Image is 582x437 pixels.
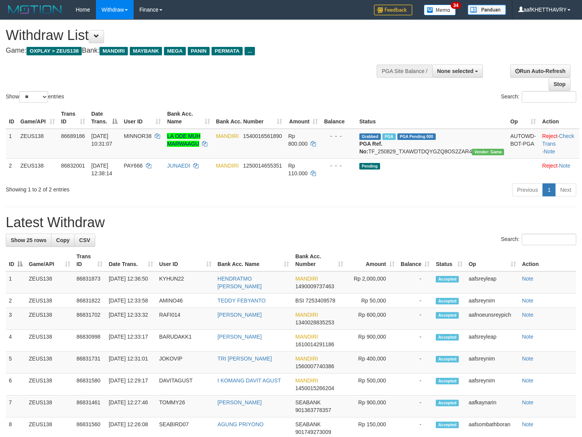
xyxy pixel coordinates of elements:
span: ... [245,47,255,55]
td: 86831731 [73,352,106,374]
td: Rp 400,000 [346,352,397,374]
span: Copy 1450015266204 to clipboard [295,385,334,391]
td: [DATE] 12:36:50 [106,271,156,294]
div: PGA Site Balance / [377,65,432,78]
th: Trans ID: activate to sort column ascending [58,107,88,129]
span: MAYBANK [130,47,162,55]
td: 86831873 [73,271,106,294]
span: PERMATA [212,47,243,55]
td: 86831702 [73,308,106,330]
a: Note [522,297,534,304]
span: MANDIRI [295,377,318,384]
span: MANDIRI [216,163,239,169]
td: [DATE] 12:33:17 [106,330,156,352]
span: MANDIRI [216,133,239,139]
span: MANDIRI [295,312,318,318]
td: aafsreyleap [466,271,519,294]
a: Note [544,148,555,155]
span: Accepted [436,356,459,362]
td: [DATE] 12:33:32 [106,308,156,330]
td: 86831822 [73,294,106,308]
span: Vendor URL: https://trx31.1velocity.biz [472,149,504,155]
td: ZEUS138 [26,374,73,395]
span: Accepted [436,422,459,428]
a: Note [522,399,534,405]
label: Show entries [6,91,64,103]
span: 86689186 [61,133,85,139]
th: ID [6,107,17,129]
img: panduan.png [468,5,506,15]
a: CSV [74,234,95,247]
span: MANDIRI [295,276,318,282]
a: Note [559,163,570,169]
th: Bank Acc. Number: activate to sort column ascending [292,249,346,271]
a: AGUNG PRIYONO [218,421,264,427]
th: Bank Acc. Name: activate to sort column ascending [164,107,213,129]
td: DAVITAGUST [156,374,215,395]
td: - [398,330,433,352]
td: 4 [6,330,26,352]
a: JUNAEDI [167,163,190,169]
td: ZEUS138 [26,395,73,417]
span: Copy 901363778357 to clipboard [295,407,331,413]
a: [PERSON_NAME] [218,312,262,318]
span: PAY666 [124,163,142,169]
th: Amount: activate to sort column ascending [285,107,321,129]
td: ZEUS138 [26,330,73,352]
td: [DATE] 12:29:17 [106,374,156,395]
span: Accepted [436,312,459,319]
td: aafsreynim [466,294,519,308]
span: Rp 800.000 [288,133,308,147]
span: Show 25 rows [11,237,46,243]
a: LA ODE MUH MARWAAGU [167,133,200,147]
td: aafkaynarin [466,395,519,417]
span: MANDIRI [99,47,128,55]
span: Grabbed [359,133,381,140]
th: ID: activate to sort column descending [6,249,26,271]
th: Game/API: activate to sort column ascending [26,249,73,271]
td: 5 [6,352,26,374]
span: Copy 1540016561890 to clipboard [243,133,282,139]
span: OXPLAY > ZEUS138 [26,47,82,55]
span: MEGA [164,47,186,55]
a: Reject [542,163,557,169]
td: aafsreynim [466,374,519,395]
td: 1 [6,271,26,294]
td: [DATE] 12:27:46 [106,395,156,417]
span: Accepted [436,378,459,384]
td: · · [539,129,579,159]
span: Accepted [436,400,459,406]
td: - [398,271,433,294]
a: Note [522,421,534,427]
span: Accepted [436,298,459,304]
td: Rp 2,000,000 [346,271,397,294]
span: Copy [56,237,69,243]
th: Amount: activate to sort column ascending [346,249,397,271]
th: Date Trans.: activate to sort column ascending [106,249,156,271]
span: [DATE] 12:38:14 [91,163,112,176]
td: [DATE] 12:31:01 [106,352,156,374]
th: Op: activate to sort column ascending [466,249,519,271]
td: 2 [6,158,17,180]
span: None selected [437,68,474,74]
div: Showing 1 to 2 of 2 entries [6,183,237,193]
td: 1 [6,129,17,159]
td: 86831580 [73,374,106,395]
td: ZEUS138 [17,158,58,180]
th: Balance: activate to sort column ascending [398,249,433,271]
td: ZEUS138 [17,129,58,159]
th: Op: activate to sort column ascending [507,107,539,129]
img: Feedback.jpg [374,5,412,15]
td: ZEUS138 [26,271,73,294]
span: Copy 1490009737463 to clipboard [295,283,334,289]
a: Note [522,312,534,318]
th: Action [519,249,576,271]
a: TEDDY FEBYANTO [218,297,266,304]
input: Search: [522,234,576,245]
span: MINNOR38 [124,133,151,139]
td: - [398,374,433,395]
span: Accepted [436,276,459,282]
span: BSI [295,297,304,304]
span: MANDIRI [295,356,318,362]
td: - [398,352,433,374]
